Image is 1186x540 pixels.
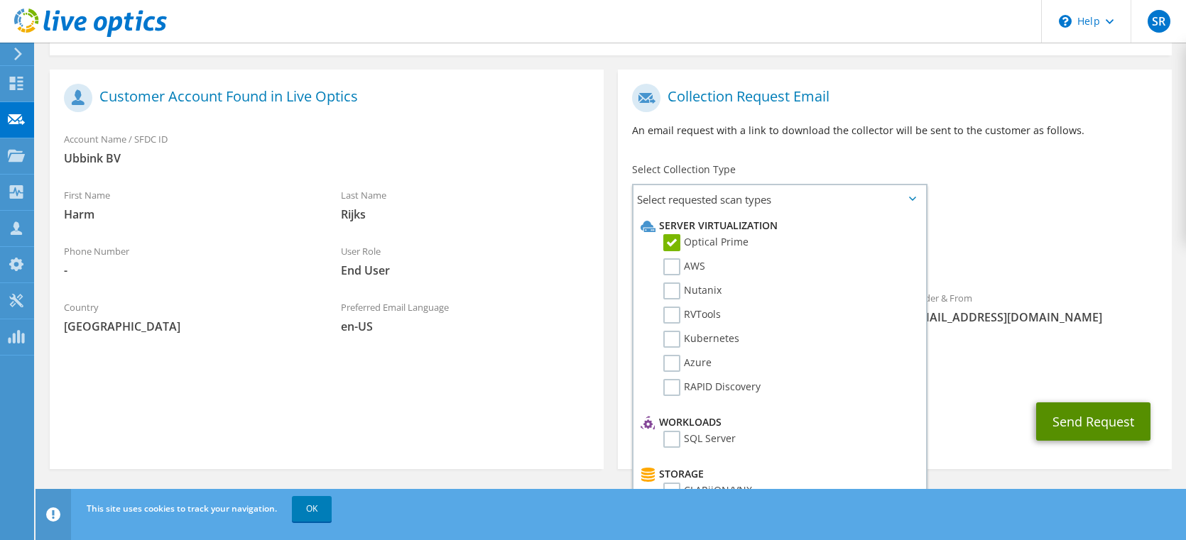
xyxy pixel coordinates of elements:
[50,180,327,229] div: First Name
[618,219,1172,276] div: Requested Collections
[341,206,589,222] span: Rijks
[632,123,1158,138] p: An email request with a link to download the collector will be sent to the customer as follows.
[637,465,918,483] li: Storage
[895,283,1172,332] div: Sender & From
[618,283,895,332] div: To
[663,307,721,324] label: RVTools
[663,355,712,372] label: Azure
[50,124,604,173] div: Account Name / SFDC ID
[1036,402,1150,441] button: Send Request
[663,258,705,275] label: AWS
[64,84,582,112] h1: Customer Account Found in Live Optics
[64,263,312,278] span: -
[50,292,327,341] div: Country
[64,206,312,222] span: Harm
[663,282,722,299] label: Nutanix
[637,217,918,234] li: Server Virtualization
[327,292,604,341] div: Preferred Email Language
[633,185,925,214] span: Select requested scan types
[1148,10,1170,33] span: SR
[87,502,277,514] span: This site uses cookies to track your navigation.
[663,234,749,251] label: Optical Prime
[663,483,752,500] label: CLARiiON/VNX
[327,180,604,229] div: Last Name
[341,263,589,278] span: End User
[632,84,1150,112] h1: Collection Request Email
[637,414,918,431] li: Workloads
[50,236,327,285] div: Phone Number
[909,309,1158,325] span: [EMAIL_ADDRESS][DOMAIN_NAME]
[1059,15,1072,28] svg: \n
[663,379,761,396] label: RAPID Discovery
[64,319,312,334] span: [GEOGRAPHIC_DATA]
[663,431,736,448] label: SQL Server
[618,339,1172,388] div: CC & Reply To
[341,319,589,334] span: en-US
[64,150,589,166] span: Ubbink BV
[663,331,739,348] label: Kubernetes
[327,236,604,285] div: User Role
[632,162,736,177] label: Select Collection Type
[292,496,332,522] a: OK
